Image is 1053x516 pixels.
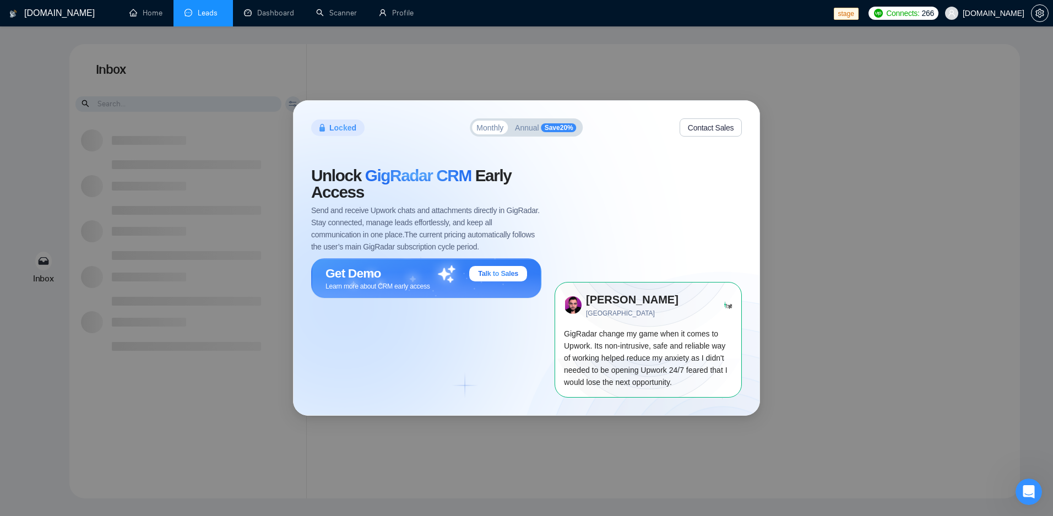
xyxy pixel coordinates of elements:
[39,131,66,143] div: Vadym
[193,4,213,24] div: Close
[39,50,66,61] div: Vadym
[834,8,859,20] span: stage
[1032,9,1048,18] span: setting
[515,123,539,131] span: Annual
[564,329,728,387] span: GigRadar change my game when it comes to Upwork. Its non-intrusive, safe and reliable way of work...
[325,266,381,281] span: Get Demo
[472,121,508,134] button: Monthly
[311,204,541,252] span: Send and receive Upwork chats and attachments directly in GigRadar. Stay connected, manage leads ...
[1031,9,1049,18] a: setting
[379,8,414,18] a: userProfile
[365,166,471,184] span: GigRadar CRM
[586,294,679,306] strong: [PERSON_NAME]
[65,172,96,183] div: • [DATE]
[25,371,48,379] span: Home
[565,296,583,314] img: 73x73.png
[129,8,162,18] a: homeHome
[39,90,63,102] div: Mariia
[13,120,35,142] img: Profile image for Vadym
[886,7,919,19] span: Connects:
[82,5,141,24] h1: Messages
[316,8,357,18] a: searchScanner
[13,79,35,101] img: Profile image for Mariia
[478,269,518,278] span: Talk to Sales
[311,258,541,302] button: Get DemoTalk to SalesLearn more about CRM early access
[175,371,192,379] span: Help
[61,290,160,312] button: Ask a question
[311,167,541,200] span: Unlock Early Access
[948,9,956,17] span: user
[1031,4,1049,22] button: setting
[65,90,96,102] div: • [DATE]
[39,161,640,170] span: Hi, [PERSON_NAME][EMAIL_ADDRESS][DOMAIN_NAME], Welcome to [DOMAIN_NAME]! Why don't you check out ...
[68,131,99,143] div: • [DATE]
[68,50,99,61] div: • [DATE]
[39,172,63,183] div: Mariia
[244,8,294,18] a: dashboardDashboard
[541,123,577,132] span: Save 20 %
[724,301,732,309] img: Trust Pilot
[89,371,131,379] span: Messages
[184,8,222,18] a: messageLeads
[511,121,581,134] button: AnnualSave20%
[586,308,724,319] span: [GEOGRAPHIC_DATA]
[874,9,883,18] img: upwork-logo.png
[73,344,146,388] button: Messages
[922,7,934,19] span: 266
[13,161,35,183] img: Profile image for Mariia
[9,5,17,23] img: logo
[680,118,742,137] button: Contact Sales
[476,123,503,131] span: Monthly
[325,283,430,290] span: Learn more about CRM early access
[13,39,35,61] img: Profile image for Vadym
[329,121,356,133] span: Locked
[1016,479,1042,505] iframe: Intercom live chat
[147,344,220,388] button: Help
